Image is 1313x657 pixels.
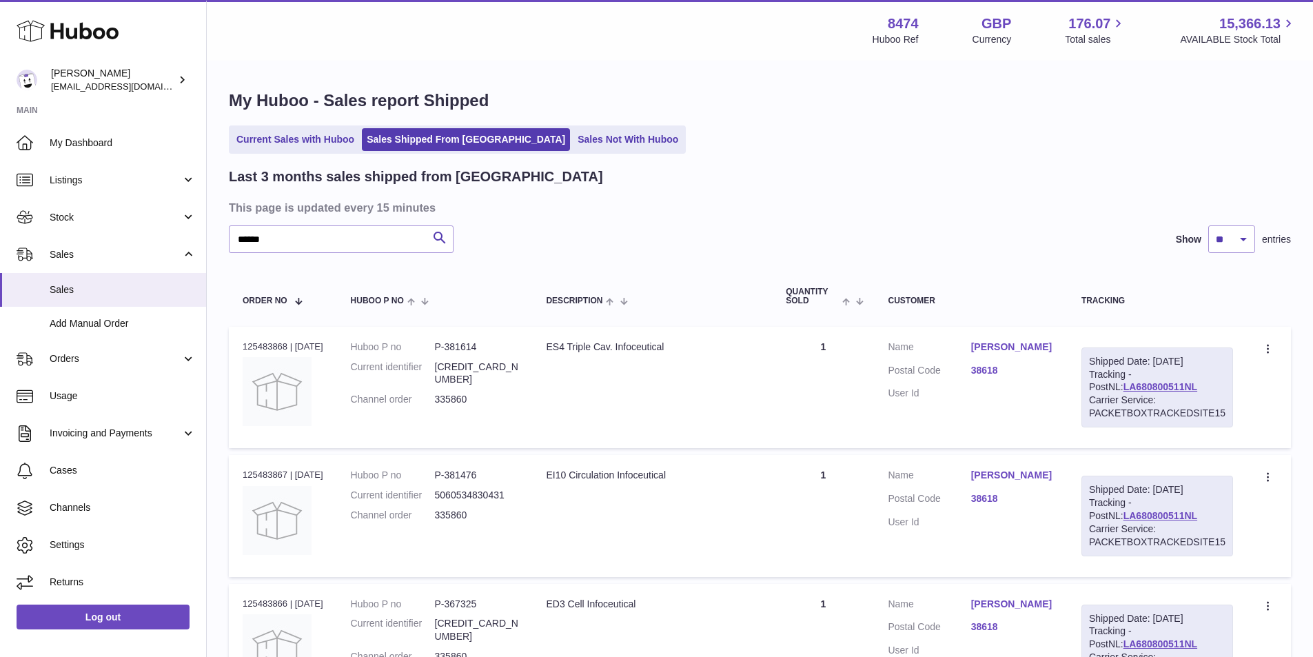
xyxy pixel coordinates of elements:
span: Sales [50,248,181,261]
div: Shipped Date: [DATE] [1089,483,1225,496]
span: Total sales [1065,33,1126,46]
h1: My Huboo - Sales report Shipped [229,90,1291,112]
dt: Current identifier [351,361,435,387]
span: Cases [50,464,196,477]
a: [PERSON_NAME] [971,469,1054,482]
span: Stock [50,211,181,224]
div: [PERSON_NAME] [51,67,175,93]
dd: 335860 [435,393,519,406]
dt: Huboo P no [351,341,435,354]
dt: Postal Code [888,364,970,381]
div: Tracking [1081,296,1233,305]
a: LA680800511NL [1123,638,1197,649]
dt: Name [888,341,970,357]
a: LA680800511NL [1123,510,1197,521]
div: 125483868 | [DATE] [243,341,323,353]
dd: P-381476 [435,469,519,482]
dt: Current identifier [351,489,435,502]
img: orders@neshealth.com [17,70,37,90]
img: no-photo.jpg [243,357,312,426]
dt: Channel order [351,393,435,406]
span: 176.07 [1068,14,1110,33]
div: Carrier Service: PACKETBOXTRACKEDSITE15 [1089,523,1225,549]
img: no-photo.jpg [243,486,312,555]
dd: [CREDIT_CARD_NUMBER] [435,617,519,643]
span: Sales [50,283,196,296]
dt: Current identifier [351,617,435,643]
dt: Huboo P no [351,469,435,482]
a: Current Sales with Huboo [232,128,359,151]
span: [EMAIL_ADDRESS][DOMAIN_NAME] [51,81,203,92]
dd: P-367325 [435,598,519,611]
div: Shipped Date: [DATE] [1089,612,1225,625]
div: Shipped Date: [DATE] [1089,355,1225,368]
dt: Channel order [351,509,435,522]
span: Order No [243,296,287,305]
dt: Postal Code [888,620,970,637]
a: Sales Not With Huboo [573,128,683,151]
dd: P-381614 [435,341,519,354]
span: entries [1262,233,1291,246]
span: Listings [50,174,181,187]
h3: This page is updated every 15 minutes [229,200,1287,215]
dt: Name [888,598,970,614]
h2: Last 3 months sales shipped from [GEOGRAPHIC_DATA] [229,168,603,186]
dd: [CREDIT_CARD_NUMBER] [435,361,519,387]
span: Add Manual Order [50,317,196,330]
a: 38618 [971,492,1054,505]
a: 176.07 Total sales [1065,14,1126,46]
a: 38618 [971,364,1054,377]
span: My Dashboard [50,137,196,150]
dt: User Id [888,516,970,529]
div: Customer [888,296,1053,305]
a: [PERSON_NAME] [971,341,1054,354]
a: [PERSON_NAME] [971,598,1054,611]
span: AVAILABLE Stock Total [1180,33,1296,46]
dt: Huboo P no [351,598,435,611]
dt: Name [888,469,970,485]
div: ES4 Triple Cav. Infoceutical [546,341,758,354]
a: 38618 [971,620,1054,634]
dd: 5060534830431 [435,489,519,502]
a: Log out [17,605,190,629]
dt: User Id [888,387,970,400]
div: Tracking - PostNL: [1081,347,1233,427]
label: Show [1176,233,1201,246]
div: Carrier Service: PACKETBOXTRACKEDSITE15 [1089,394,1225,420]
a: LA680800511NL [1123,381,1197,392]
strong: GBP [981,14,1011,33]
div: Currency [973,33,1012,46]
a: Sales Shipped From [GEOGRAPHIC_DATA] [362,128,570,151]
span: Huboo P no [351,296,404,305]
a: 15,366.13 AVAILABLE Stock Total [1180,14,1296,46]
span: Quantity Sold [786,287,839,305]
strong: 8474 [888,14,919,33]
span: Settings [50,538,196,552]
td: 1 [772,455,874,576]
div: 125483867 | [DATE] [243,469,323,481]
span: Orders [50,352,181,365]
span: Invoicing and Payments [50,427,181,440]
span: Usage [50,390,196,403]
div: Huboo Ref [873,33,919,46]
dt: Postal Code [888,492,970,509]
dd: 335860 [435,509,519,522]
span: Channels [50,501,196,514]
span: Description [546,296,602,305]
dt: User Id [888,644,970,657]
span: Returns [50,576,196,589]
div: 125483866 | [DATE] [243,598,323,610]
span: 15,366.13 [1219,14,1281,33]
td: 1 [772,327,874,448]
div: ED3 Cell Infoceutical [546,598,758,611]
div: Tracking - PostNL: [1081,476,1233,556]
div: EI10 Circulation Infoceutical [546,469,758,482]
